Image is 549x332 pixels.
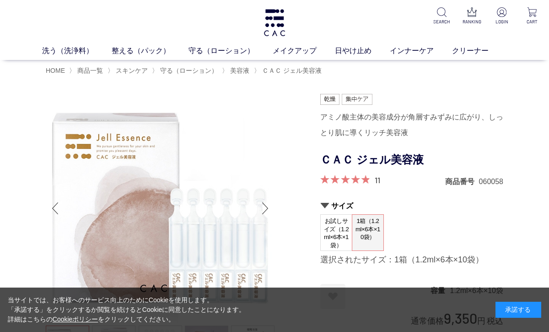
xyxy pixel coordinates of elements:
[320,109,503,141] div: アミノ酸主体の美容成分が角層すみずみに広がり、しっとり肌に導くリッチ美容液
[462,18,481,25] p: RANKING
[260,67,322,74] a: ＣＡＣ ジェル美容液
[112,45,188,56] a: 整える（パック）
[321,215,352,251] span: お試しサイズ（1.2ml×6本×1袋）
[462,7,481,25] a: RANKING
[46,67,65,74] a: HOME
[116,67,148,74] span: スキンケア
[320,150,503,170] h1: ＣＡＣ ジェル美容液
[230,67,249,74] span: 美容液
[262,67,322,74] span: ＣＡＣ ジェル美容液
[188,45,273,56] a: 守る（ローション）
[46,190,64,227] div: Previous slide
[256,190,274,227] div: Next slide
[375,175,380,185] a: 11
[53,316,98,323] a: Cookieポリシー
[152,66,220,75] li: 〉
[431,286,450,295] dt: 容量
[75,67,103,74] a: 商品一覧
[390,45,452,56] a: インナーケア
[320,94,339,105] img: 乾燥
[335,45,390,56] a: 日やけ止め
[445,177,479,186] dt: 商品番号
[69,66,105,75] li: 〉
[263,9,286,36] img: logo
[479,177,503,186] dd: 060058
[160,67,218,74] span: 守る（ローション）
[158,67,218,74] a: 守る（ローション）
[320,255,503,266] div: 選択されたサイズ：1箱（1.2ml×6本×10袋）
[492,7,511,25] a: LOGIN
[114,67,148,74] a: スキンケア
[492,18,511,25] p: LOGIN
[46,94,274,323] img: ＣＡＣ ジェル美容液 1箱（1.2ml×6本×10袋）
[320,284,345,309] a: お気に入りに登録する
[42,45,112,56] a: 洗う（洗浄料）
[450,286,503,295] dd: 1.2ml×6本×10袋
[254,66,324,75] li: 〉
[495,302,541,318] div: 承諾する
[273,45,335,56] a: メイクアップ
[342,94,373,105] img: 集中ケア
[108,66,150,75] li: 〉
[452,45,507,56] a: クリーナー
[222,66,252,75] li: 〉
[522,18,542,25] p: CART
[522,7,542,25] a: CART
[352,215,383,244] span: 1箱（1.2ml×6本×10袋）
[8,295,246,324] div: 当サイトでは、お客様へのサービス向上のためにCookieを使用します。 「承諾する」をクリックするか閲覧を続けるとCookieに同意したことになります。 詳細はこちらの をクリックしてください。
[320,201,503,211] h2: サイズ
[77,67,103,74] span: 商品一覧
[432,7,451,25] a: SEARCH
[432,18,451,25] p: SEARCH
[228,67,249,74] a: 美容液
